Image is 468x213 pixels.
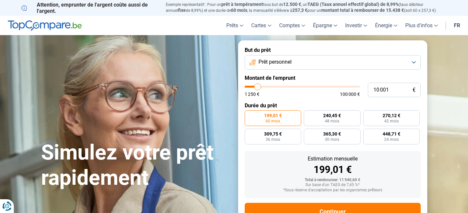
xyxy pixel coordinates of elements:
label: Durée du prêt [245,102,421,109]
a: Prêts [222,16,247,35]
a: Investir [341,16,371,35]
a: Cartes [247,16,275,35]
span: 199,01 € [264,113,282,118]
span: 60 mois [231,8,247,13]
a: Comptes [275,16,309,35]
span: 1 250 € [245,92,259,96]
img: TopCompare [8,20,82,31]
span: 12.500 € [283,2,301,7]
span: montant total à rembourser de 15.438 € [321,8,404,13]
span: 240,45 € [323,113,341,118]
div: *Sous réserve d'acceptation par les organismes prêteurs [250,188,415,193]
span: 257,3 € [292,8,307,13]
label: But du prêt [245,47,421,53]
label: Montant de l'emprunt [245,75,421,81]
span: 448,71 € [383,132,400,136]
a: fr [450,16,464,35]
span: 48 mois [325,119,339,123]
span: TAEG (Taux annuel effectif global) de 8,99% [307,2,399,7]
span: 60 mois [266,119,280,123]
span: 30 mois [325,138,339,141]
span: prêt à tempérament [221,2,263,7]
p: Exemple représentatif : Pour un tous but de , un (taux débiteur annuel de 8,99%) et une durée de ... [166,2,447,13]
div: Total à rembourser: 11 940,60 € [250,178,415,182]
p: Attention, emprunter de l'argent coûte aussi de l'argent. [21,2,158,14]
span: € [412,87,415,93]
span: Prêt personnel [258,58,292,66]
button: Prêt personnel [245,55,421,70]
span: 36 mois [266,138,280,141]
h1: Simulez votre prêt rapidement [41,140,230,191]
div: Sur base d'un TAEG de 7,45 %* [250,183,415,187]
a: Épargne [309,16,341,35]
a: Énergie [371,16,401,35]
span: 100 000 € [340,92,360,96]
span: fixe [178,8,186,13]
span: 365,30 € [323,132,341,136]
div: Estimation mensuelle [250,156,415,161]
span: 309,75 € [264,132,282,136]
span: 42 mois [384,119,399,123]
div: 199,01 € [250,165,415,175]
span: 270,12 € [383,113,400,118]
a: Plus d'infos [401,16,442,35]
span: 24 mois [384,138,399,141]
